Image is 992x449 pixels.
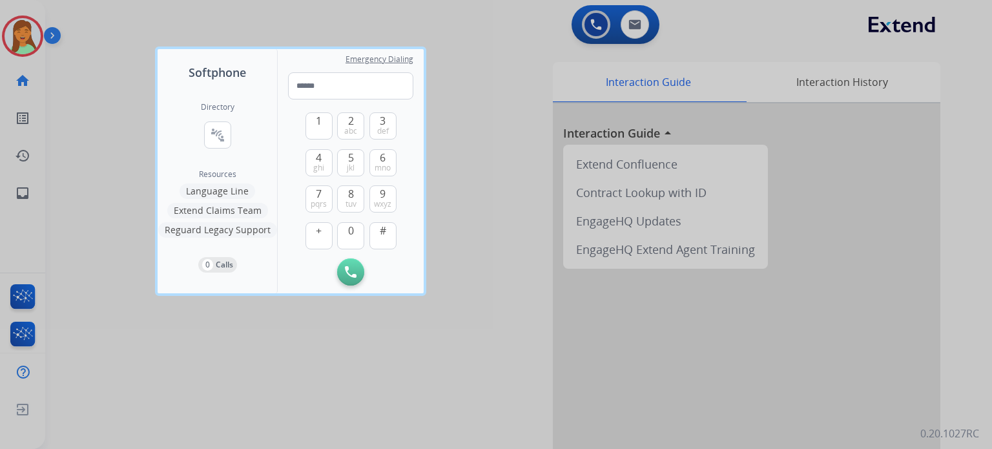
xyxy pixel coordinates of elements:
span: wxyz [374,199,391,209]
button: 8tuv [337,185,364,213]
button: 9wxyz [369,185,397,213]
span: abc [344,126,357,136]
button: Reguard Legacy Support [158,222,277,238]
span: # [380,223,386,238]
span: 3 [380,113,386,129]
button: Language Line [180,183,255,199]
button: 6mno [369,149,397,176]
p: 0 [202,259,213,271]
button: 4ghi [305,149,333,176]
span: pqrs [311,199,327,209]
button: 5jkl [337,149,364,176]
img: call-button [345,266,356,278]
span: def [377,126,389,136]
button: Extend Claims Team [167,203,268,218]
span: 8 [348,186,354,202]
h2: Directory [201,102,234,112]
p: 0.20.1027RC [920,426,979,441]
p: Calls [216,259,233,271]
span: 0 [348,223,354,238]
span: 2 [348,113,354,129]
span: + [316,223,322,238]
button: 0 [337,222,364,249]
span: Softphone [189,63,246,81]
span: Resources [199,169,236,180]
mat-icon: connect_without_contact [210,127,225,143]
button: 0Calls [198,257,237,273]
span: jkl [347,163,355,173]
span: mno [375,163,391,173]
button: 7pqrs [305,185,333,213]
button: 2abc [337,112,364,140]
button: # [369,222,397,249]
span: 7 [316,186,322,202]
span: 4 [316,150,322,165]
button: 1 [305,112,333,140]
span: tuv [346,199,356,209]
span: 6 [380,150,386,165]
span: 9 [380,186,386,202]
button: + [305,222,333,249]
span: 1 [316,113,322,129]
span: Emergency Dialing [346,54,413,65]
span: ghi [313,163,324,173]
button: 3def [369,112,397,140]
span: 5 [348,150,354,165]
